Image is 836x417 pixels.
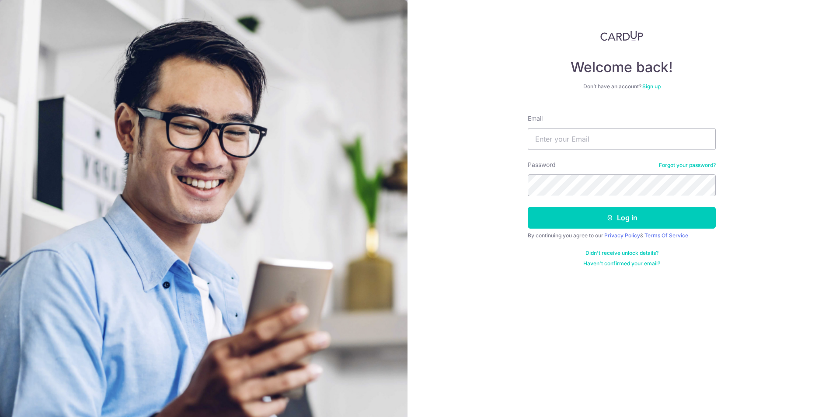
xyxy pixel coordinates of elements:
[528,160,556,169] label: Password
[528,232,716,239] div: By continuing you agree to our &
[604,232,640,239] a: Privacy Policy
[644,232,688,239] a: Terms Of Service
[583,260,660,267] a: Haven't confirmed your email?
[528,128,716,150] input: Enter your Email
[528,83,716,90] div: Don’t have an account?
[585,250,658,257] a: Didn't receive unlock details?
[528,59,716,76] h4: Welcome back!
[528,114,543,123] label: Email
[600,31,643,41] img: CardUp Logo
[659,162,716,169] a: Forgot your password?
[642,83,661,90] a: Sign up
[528,207,716,229] button: Log in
